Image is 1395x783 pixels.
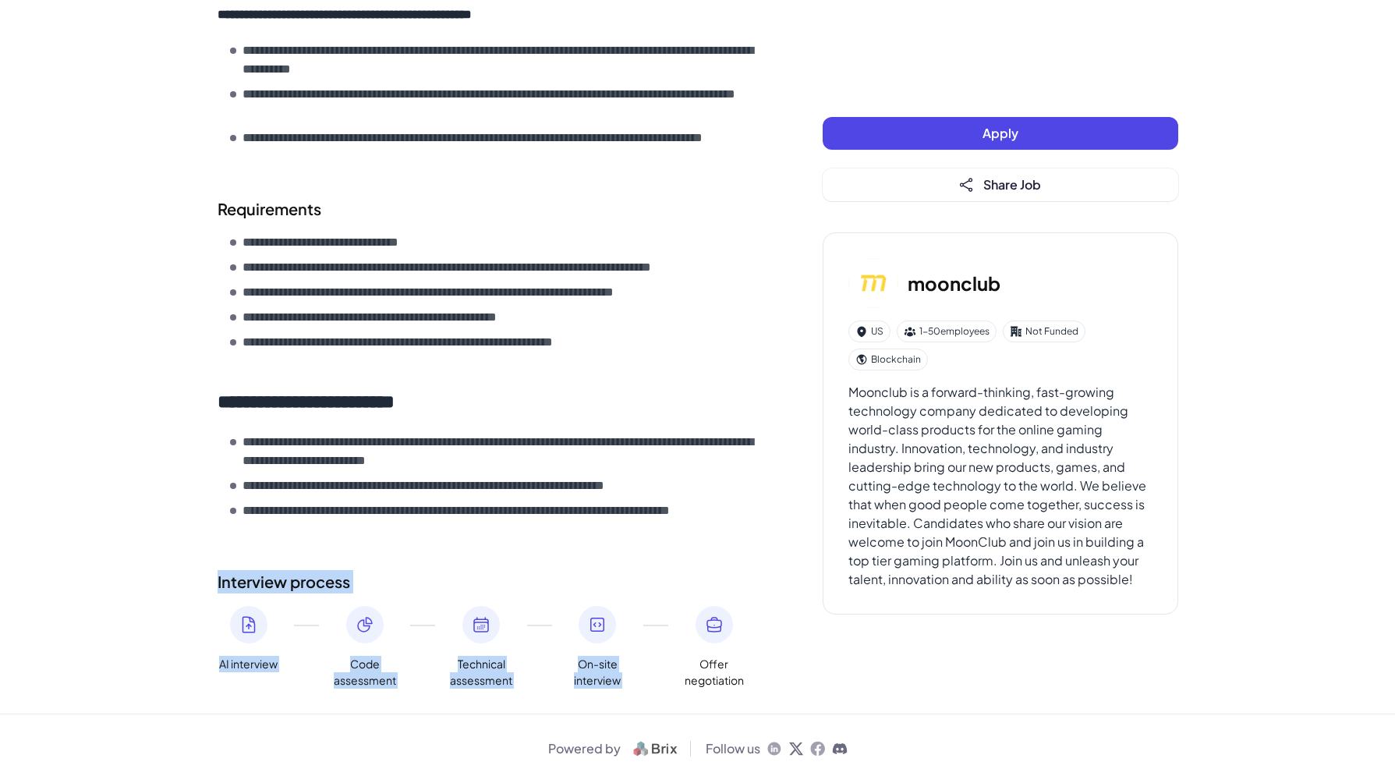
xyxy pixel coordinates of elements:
div: US [848,321,890,342]
img: mo [848,258,898,308]
div: Moonclub is a forward-thinking, fast-growing technology company dedicated to developing world-cla... [848,383,1152,589]
button: Apply [823,117,1178,150]
h3: moonclub [908,269,1000,297]
span: On-site interview [566,656,628,689]
span: Follow us [706,739,760,758]
span: Offer negotiation [683,656,745,689]
span: AI interview [219,656,278,672]
span: Code assessment [334,656,396,689]
div: 1-50 employees [897,321,997,342]
span: Share Job [983,176,1041,193]
span: Apply [983,125,1018,141]
img: logo [627,739,684,758]
div: Blockchain [848,349,928,370]
button: Share Job [823,168,1178,201]
h2: Interview process [218,570,760,593]
div: Not Funded [1003,321,1085,342]
h2: Requirements [218,197,760,221]
span: Technical assessment [450,656,512,689]
span: Powered by [548,739,621,758]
